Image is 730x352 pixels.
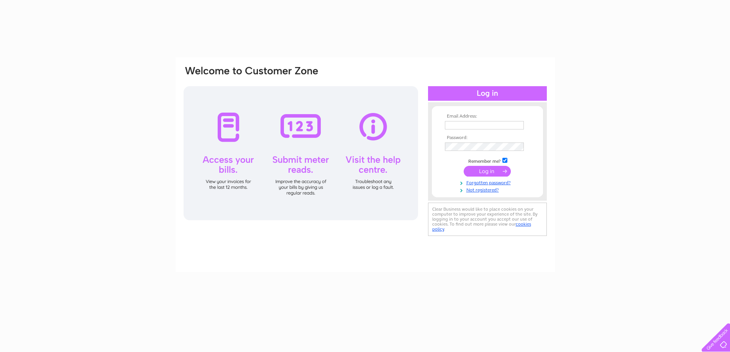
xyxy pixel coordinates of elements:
[443,114,532,119] th: Email Address:
[432,221,531,232] a: cookies policy
[445,186,532,193] a: Not registered?
[464,166,511,177] input: Submit
[443,157,532,164] td: Remember me?
[445,178,532,186] a: Forgotten password?
[443,135,532,141] th: Password:
[428,203,547,236] div: Clear Business would like to place cookies on your computer to improve your experience of the sit...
